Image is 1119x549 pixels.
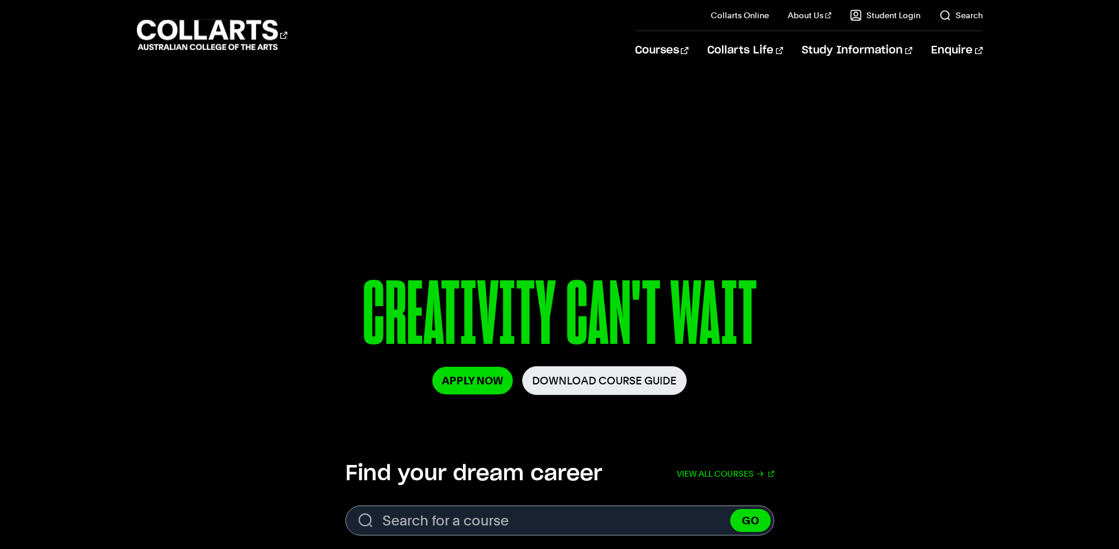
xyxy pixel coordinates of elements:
a: Student Login [850,9,920,21]
a: Collarts Online [711,9,769,21]
a: Courses [635,31,688,70]
div: Go to homepage [137,18,287,52]
a: Apply Now [432,367,513,394]
a: View all courses [677,461,774,487]
a: About Us [788,9,831,21]
a: Collarts Life [707,31,783,70]
a: Enquire [931,31,982,70]
a: Study Information [802,31,912,70]
a: Download Course Guide [522,366,687,395]
p: CREATIVITY CAN'T WAIT [231,269,887,366]
a: Search [939,9,983,21]
input: Search for a course [345,506,774,535]
h2: Find your dream career [345,461,602,487]
form: Search [345,506,774,535]
button: GO [730,509,771,532]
